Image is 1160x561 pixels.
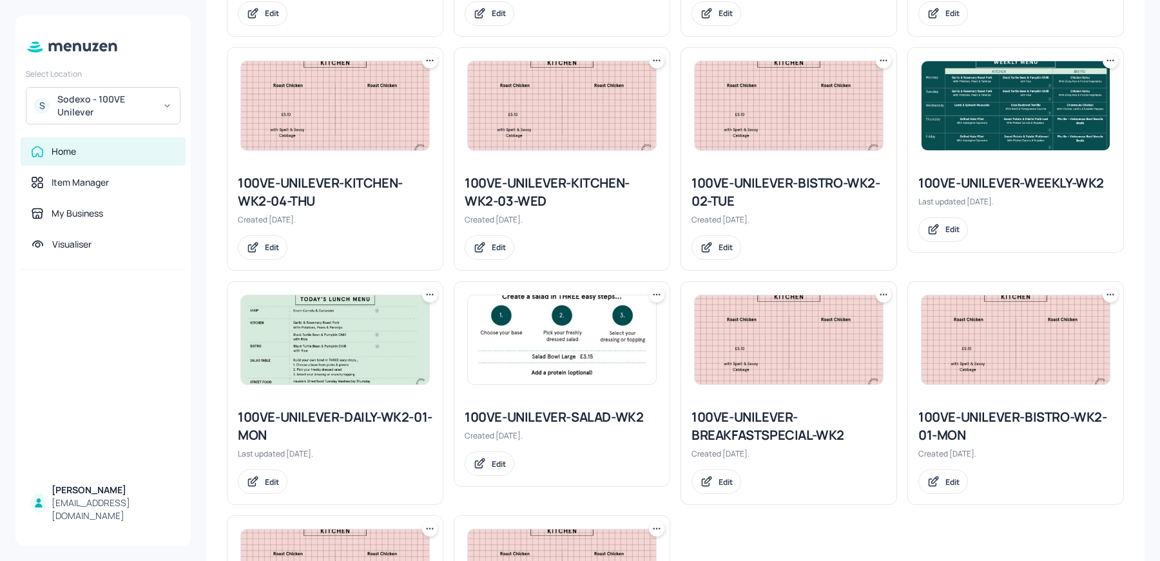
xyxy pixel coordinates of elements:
[465,430,659,441] div: Created [DATE].
[52,497,175,522] div: [EMAIL_ADDRESS][DOMAIN_NAME]
[238,174,432,210] div: 100VE-UNILEVER-KITCHEN-WK2-04-THU
[465,174,659,210] div: 100VE-UNILEVER-KITCHEN-WK2-03-WED
[691,448,886,459] div: Created [DATE].
[241,295,429,384] img: 2025-09-09-1757428317070dkya1uwlze.jpeg
[695,295,883,384] img: 2025-08-30-1756546222576n0m0l4jn65j.jpeg
[265,242,279,253] div: Edit
[52,207,103,220] div: My Business
[695,61,883,150] img: 2025-08-30-1756546222576n0m0l4jn65j.jpeg
[945,477,960,487] div: Edit
[238,448,432,459] div: Last updated [DATE].
[918,448,1113,459] div: Created [DATE].
[945,224,960,235] div: Edit
[265,477,279,487] div: Edit
[468,295,656,384] img: 2025-08-31-1756649798365ndgno7gnq6j.jpeg
[918,408,1113,444] div: 100VE-UNILEVER-BISTRO-WK2-01-MON
[492,458,506,469] div: Edit
[241,61,429,150] img: 2025-08-30-1756546222576n0m0l4jn65j.jpeg
[465,214,659,225] div: Created [DATE].
[719,8,733,19] div: Edit
[691,214,886,225] div: Created [DATE].
[719,242,733,253] div: Edit
[238,408,432,444] div: 100VE-UNILEVER-DAILY-WK2-01-MON
[492,242,506,253] div: Edit
[52,145,76,158] div: Home
[918,174,1113,192] div: 100VE-UNILEVER-WEEKLY-WK2
[922,295,1110,384] img: 2025-08-30-1756546222576n0m0l4jn65j.jpeg
[691,408,886,444] div: 100VE-UNILEVER-BREAKFASTSPECIAL-WK2
[719,477,733,487] div: Edit
[52,176,109,189] div: Item Manager
[918,196,1113,207] div: Last updated [DATE].
[922,61,1110,150] img: 2025-09-09-1757426850675cfsp3e1nc1l.jpeg
[945,8,960,19] div: Edit
[52,484,175,497] div: [PERSON_NAME]
[52,238,92,251] div: Visualiser
[468,61,656,150] img: 2025-08-30-1756546222576n0m0l4jn65j.jpeg
[465,408,659,426] div: 100VE-UNILEVER-SALAD-WK2
[265,8,279,19] div: Edit
[57,93,155,119] div: Sodexo - 100VE Unilever
[34,98,50,113] div: S
[26,68,180,79] div: Select Location
[238,214,432,225] div: Created [DATE].
[492,8,506,19] div: Edit
[691,174,886,210] div: 100VE-UNILEVER-BISTRO-WK2-02-TUE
